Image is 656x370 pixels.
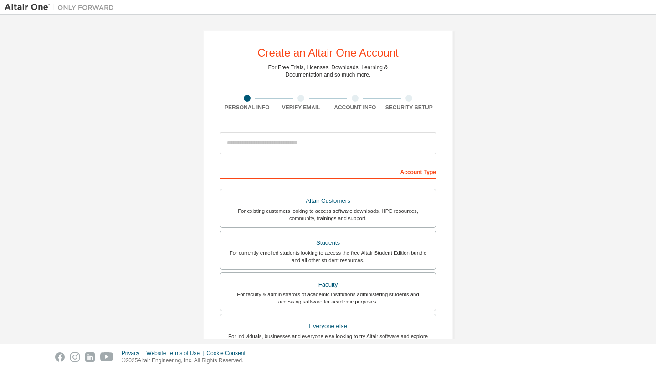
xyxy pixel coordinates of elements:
div: For currently enrolled students looking to access the free Altair Student Edition bundle and all ... [226,249,430,264]
div: Privacy [122,349,146,357]
div: For individuals, businesses and everyone else looking to try Altair software and explore our prod... [226,333,430,347]
div: Everyone else [226,320,430,333]
div: Account Type [220,164,436,179]
div: For existing customers looking to access software downloads, HPC resources, community, trainings ... [226,207,430,222]
div: For Free Trials, Licenses, Downloads, Learning & Documentation and so much more. [268,64,388,78]
div: Security Setup [382,104,436,111]
p: © 2025 Altair Engineering, Inc. All Rights Reserved. [122,357,251,365]
img: instagram.svg [70,352,80,362]
div: For faculty & administrators of academic institutions administering students and accessing softwa... [226,291,430,305]
div: Verify Email [274,104,328,111]
div: Website Terms of Use [146,349,206,357]
div: Create an Altair One Account [257,47,399,58]
div: Students [226,236,430,249]
img: linkedin.svg [85,352,95,362]
img: youtube.svg [100,352,113,362]
div: Account Info [328,104,382,111]
div: Faculty [226,278,430,291]
img: Altair One [5,3,118,12]
img: facebook.svg [55,352,65,362]
div: Personal Info [220,104,274,111]
div: Cookie Consent [206,349,251,357]
div: Altair Customers [226,195,430,207]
